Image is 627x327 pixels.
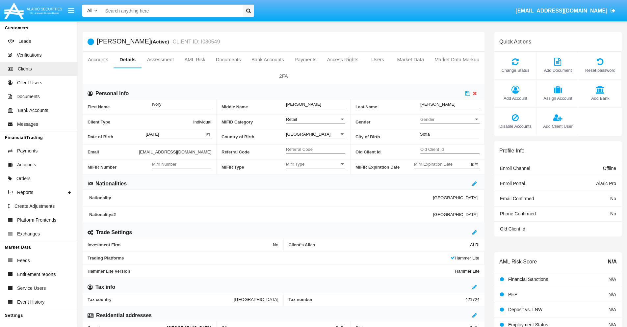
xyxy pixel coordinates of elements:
[222,145,286,159] span: Referral Code
[540,67,576,73] span: Add Document
[88,149,139,155] span: Email
[540,123,576,129] span: Add Client User
[18,66,32,72] span: Clients
[95,180,127,187] h6: Nationalities
[17,217,56,224] span: Platform Frontends
[429,52,484,68] a: Market Data Markup
[17,189,33,196] span: Reports
[420,117,474,122] span: Gender
[89,212,433,217] span: Nationality #2
[97,38,220,45] h5: [PERSON_NAME]
[608,258,617,266] span: N/A
[609,292,616,297] span: N/A
[16,93,40,100] span: Documents
[583,67,618,73] span: Reset password
[433,212,478,217] span: [GEOGRAPHIC_DATA]
[603,166,616,171] span: Offline
[16,175,31,182] span: Orders
[222,115,286,129] span: MiFID Category
[96,312,152,319] h6: Residential addresses
[609,307,616,312] span: N/A
[470,242,480,247] span: ALRI
[515,8,607,14] span: [EMAIL_ADDRESS][DOMAIN_NAME]
[508,292,517,297] span: PEP
[583,95,618,101] span: Add Bank
[289,242,470,247] span: Client’s Alias
[17,257,30,264] span: Feeds
[355,145,420,159] span: Old Client Id
[89,195,433,200] span: Nationality
[222,99,286,114] span: Middle Name
[222,129,286,144] span: Country of Birth
[17,161,36,168] span: Accounts
[83,52,114,68] a: Accounts
[355,160,414,175] span: MiFIR Expiration Date
[139,149,211,155] span: [EMAIL_ADDRESS][DOMAIN_NAME]
[17,79,42,86] span: Client Users
[364,52,392,68] a: Users
[102,5,241,17] input: Search
[88,256,451,260] span: Trading Platforms
[88,119,193,125] span: Client Type
[193,119,211,125] span: Individual
[540,95,576,101] span: Assign Account
[273,242,278,247] span: No
[610,196,616,201] span: No
[499,148,524,154] h6: Profile Info
[433,195,478,200] span: [GEOGRAPHIC_DATA]
[596,181,616,186] span: Alaric Pro
[498,123,533,129] span: Disable Accounts
[17,121,38,128] span: Messages
[500,196,534,201] span: Email Confirmed
[498,67,533,73] span: Change Status
[455,269,480,274] span: Hammer Lite
[17,148,38,154] span: Payments
[355,129,420,144] span: City of Birth
[500,226,525,232] span: Old Client Id
[289,297,465,302] span: Tax number
[500,166,530,171] span: Enroll Channel
[508,307,542,312] span: Deposit vs. LNW
[18,107,48,114] span: Bank Accounts
[151,38,171,45] div: (Active)
[17,231,40,237] span: Exchanges
[179,52,211,68] a: AML Risk
[286,117,297,122] span: Retail
[87,8,92,13] span: All
[500,211,536,216] span: Phone Confirmed
[500,181,525,186] span: Enroll Portal
[95,284,115,291] h6: Tax info
[17,271,56,278] span: Entitlement reports
[83,68,484,84] a: 2FA
[205,131,212,137] button: Open calendar
[17,285,46,292] span: Service Users
[234,297,278,302] span: [GEOGRAPHIC_DATA]
[499,259,537,265] h6: AML Risk Score
[3,1,63,20] img: Logo image
[142,52,179,68] a: Assessment
[355,99,420,114] span: Last Name
[322,52,364,68] a: Access Rights
[451,256,479,260] span: Hammer Lite
[88,99,152,114] span: First Name
[465,297,480,302] span: 421724
[609,277,616,282] span: N/A
[82,7,102,14] a: All
[18,38,31,45] span: Leads
[610,211,616,216] span: No
[95,90,129,97] h6: Personal info
[508,277,548,282] span: Financial Sanctions
[96,229,132,236] h6: Trade Settings
[392,52,429,68] a: Market Data
[14,203,55,210] span: Create Adjustments
[289,52,322,68] a: Payments
[222,160,286,175] span: MiFIR Type
[498,95,533,101] span: Add Account
[355,115,420,129] span: Gender
[88,129,146,144] span: Date of Birth
[114,52,142,68] a: Details
[17,52,41,59] span: Verifications
[88,297,234,302] span: Tax country
[88,269,455,274] span: Hammer Lite Version
[246,52,289,68] a: Bank Accounts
